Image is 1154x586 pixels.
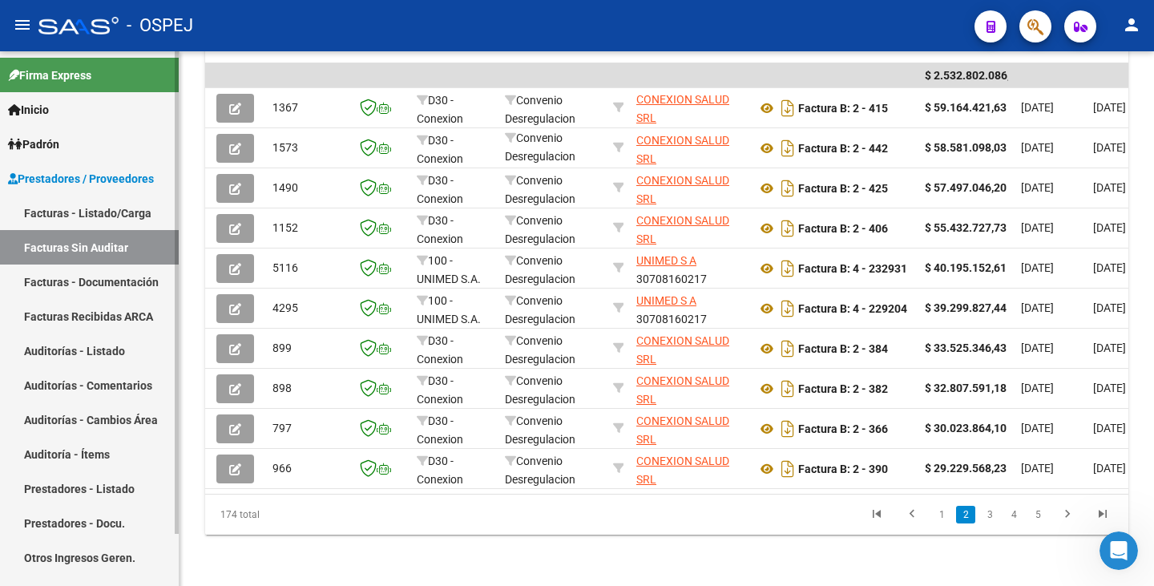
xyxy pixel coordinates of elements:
[777,296,798,321] i: Descargar documento
[1028,506,1047,523] a: 5
[861,506,892,523] a: go to first page
[1026,501,1050,528] li: page 5
[636,452,744,486] div: 30714633135
[798,302,907,315] strong: Factura B: 4 - 229204
[925,181,1007,194] strong: $ 57.497.046,20
[636,414,729,446] span: CONEXION SALUD SRL
[777,135,798,161] i: Descargar documento
[1021,301,1054,314] span: [DATE]
[1093,22,1138,54] span: Fecha Recibido
[777,336,798,362] i: Descargar documento
[925,301,1007,314] strong: $ 39.299.827,44
[925,141,1007,154] strong: $ 58.581.098,03
[925,382,1007,394] strong: $ 32.807.591,18
[1021,341,1054,354] span: [DATE]
[636,412,744,446] div: 30714633135
[1021,101,1054,114] span: [DATE]
[956,506,975,523] a: 2
[1100,531,1138,570] iframe: Intercom live chat
[1093,181,1126,194] span: [DATE]
[505,94,575,125] span: Convenio Desregulacion
[1021,422,1054,434] span: [DATE]
[932,506,951,523] a: 1
[417,294,481,325] span: 100 - UNIMED S.A.
[925,221,1007,234] strong: $ 55.432.727,73
[1021,221,1054,234] span: [DATE]
[1093,141,1126,154] span: [DATE]
[777,95,798,121] i: Descargar documento
[1093,101,1126,114] span: [DATE]
[1093,382,1126,394] span: [DATE]
[205,495,387,535] div: 174 total
[127,8,193,43] span: - OSPEJ
[636,294,696,307] span: UNIMED S A
[777,416,798,442] i: Descargar documento
[954,501,978,528] li: page 2
[1021,141,1054,154] span: [DATE]
[978,501,1002,528] li: page 3
[272,462,292,475] span: 966
[925,422,1007,434] strong: $ 30.023.864,10
[798,463,888,475] strong: Factura B: 2 - 390
[636,214,729,245] span: CONEXION SALUD SRL
[8,170,154,188] span: Prestadores / Proveedores
[417,254,481,285] span: 100 - UNIMED S.A.
[636,254,696,267] span: UNIMED S A
[1004,506,1023,523] a: 4
[777,256,798,281] i: Descargar documento
[272,341,292,354] span: 899
[272,221,298,234] span: 1152
[272,261,298,274] span: 5116
[1093,422,1126,434] span: [DATE]
[798,422,888,435] strong: Factura B: 2 - 366
[505,294,575,325] span: Convenio Desregulacion
[636,91,744,124] div: 30714633135
[636,292,744,325] div: 30708160217
[636,374,729,406] span: CONEXION SALUD SRL
[1093,261,1126,274] span: [DATE]
[1093,341,1126,354] span: [DATE]
[777,376,798,402] i: Descargar documento
[8,135,59,153] span: Padrón
[13,15,32,34] mat-icon: menu
[897,506,927,523] a: go to previous page
[417,214,463,245] span: D30 - Conexion
[417,94,463,125] span: D30 - Conexion
[925,69,1023,82] span: $ 2.532.802.086,62
[1021,382,1054,394] span: [DATE]
[417,22,477,54] span: Facturado x Orden De
[636,212,744,245] div: 30714633135
[272,181,298,194] span: 1490
[8,101,49,119] span: Inicio
[272,301,298,314] span: 4295
[505,455,575,486] span: Convenio Desregulacion
[636,372,744,406] div: 30714633135
[798,382,888,395] strong: Factura B: 2 - 382
[272,101,298,114] span: 1367
[417,134,463,165] span: D30 - Conexion
[930,501,954,528] li: page 1
[798,182,888,195] strong: Factura B: 2 - 425
[505,414,575,446] span: Convenio Desregulacion
[925,101,1007,114] strong: $ 59.164.421,63
[1002,501,1026,528] li: page 4
[777,216,798,241] i: Descargar documento
[777,176,798,201] i: Descargar documento
[636,334,729,366] span: CONEXION SALUD SRL
[272,141,298,154] span: 1573
[1093,462,1126,475] span: [DATE]
[636,93,729,124] span: CONEXION SALUD SRL
[1021,181,1054,194] span: [DATE]
[798,262,907,275] strong: Factura B: 4 - 232931
[1093,221,1126,234] span: [DATE]
[925,261,1007,274] strong: $ 40.195.152,61
[417,174,463,205] span: D30 - Conexion
[636,172,744,205] div: 30714633135
[980,506,999,523] a: 3
[505,214,575,245] span: Convenio Desregulacion
[505,374,575,406] span: Convenio Desregulacion
[1021,462,1054,475] span: [DATE]
[8,67,91,84] span: Firma Express
[636,332,744,366] div: 30714633135
[636,174,729,205] span: CONEXION SALUD SRL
